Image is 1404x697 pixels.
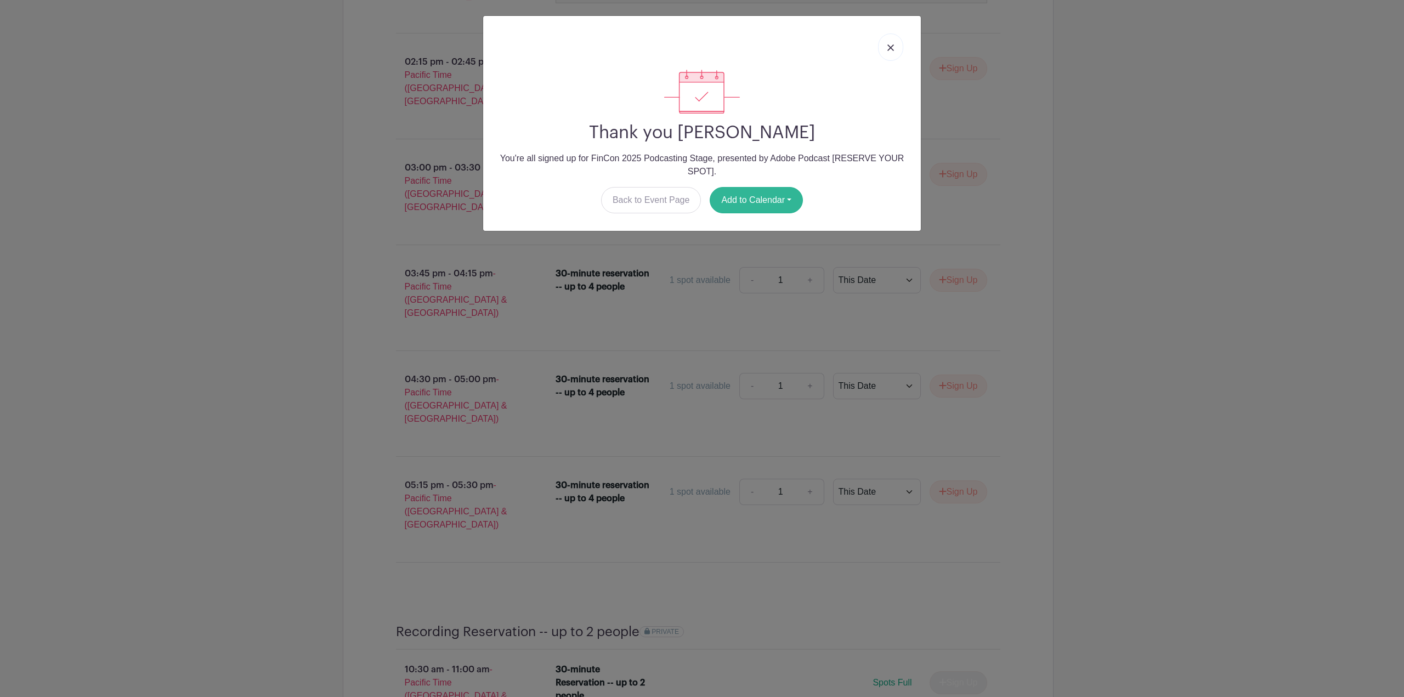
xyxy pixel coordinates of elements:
[710,187,803,213] button: Add to Calendar
[601,187,701,213] a: Back to Event Page
[492,152,912,178] p: You're all signed up for FinCon 2025 Podcasting Stage, presented by Adobe Podcast [RESERVE YOUR S...
[664,70,740,114] img: signup_complete-c468d5dda3e2740ee63a24cb0ba0d3ce5d8a4ecd24259e683200fb1569d990c8.svg
[492,122,912,143] h2: Thank you [PERSON_NAME]
[887,44,894,51] img: close_button-5f87c8562297e5c2d7936805f587ecaba9071eb48480494691a3f1689db116b3.svg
